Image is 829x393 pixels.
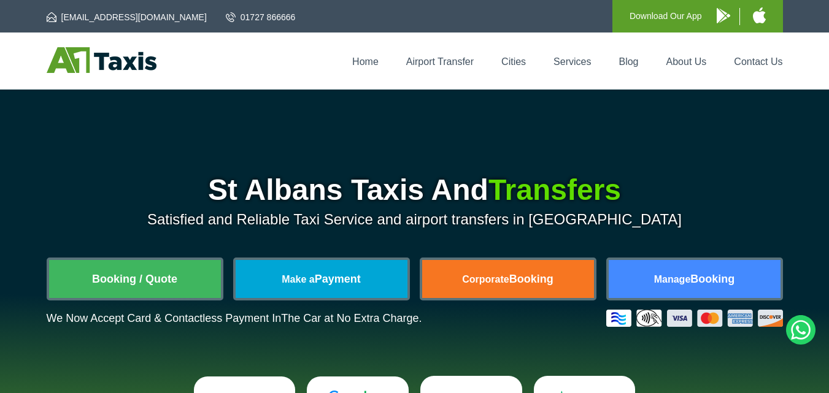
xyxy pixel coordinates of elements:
[462,274,509,284] span: Corporate
[609,260,781,298] a: ManageBooking
[352,56,379,67] a: Home
[406,56,474,67] a: Airport Transfer
[49,260,221,298] a: Booking / Quote
[501,56,526,67] a: Cities
[236,260,407,298] a: Make aPayment
[553,56,591,67] a: Services
[47,175,783,205] h1: St Albans Taxis And
[226,11,296,23] a: 01727 866666
[282,274,314,284] span: Make a
[47,211,783,228] p: Satisfied and Reliable Taxi Service and airport transfers in [GEOGRAPHIC_DATA]
[47,312,422,325] p: We Now Accept Card & Contactless Payment In
[488,174,621,206] span: Transfers
[654,274,691,284] span: Manage
[666,56,707,67] a: About Us
[734,56,782,67] a: Contact Us
[753,7,766,23] img: A1 Taxis iPhone App
[47,11,207,23] a: [EMAIL_ADDRESS][DOMAIN_NAME]
[619,56,638,67] a: Blog
[717,8,730,23] img: A1 Taxis Android App
[281,312,422,324] span: The Car at No Extra Charge.
[606,310,783,327] img: Credit And Debit Cards
[422,260,594,298] a: CorporateBooking
[47,47,156,73] img: A1 Taxis St Albans LTD
[630,9,702,24] p: Download Our App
